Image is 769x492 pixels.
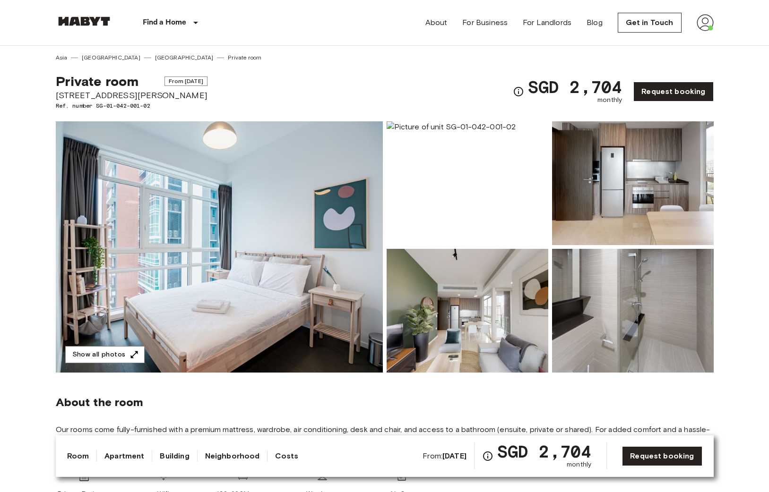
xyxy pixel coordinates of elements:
[143,17,187,28] p: Find a Home
[497,443,591,460] span: SGD 2,704
[205,450,260,462] a: Neighborhood
[423,451,467,461] span: From:
[523,17,571,28] a: For Landlords
[552,249,714,373] img: Picture of unit SG-01-042-001-02
[442,451,467,460] b: [DATE]
[160,450,189,462] a: Building
[56,53,68,62] a: Asia
[56,102,207,110] span: Ref. number SG-01-042-001-02
[552,121,714,245] img: Picture of unit SG-01-042-001-02
[82,53,140,62] a: [GEOGRAPHIC_DATA]
[67,450,89,462] a: Room
[528,78,622,95] span: SGD 2,704
[387,249,548,373] img: Picture of unit SG-01-042-001-02
[155,53,214,62] a: [GEOGRAPHIC_DATA]
[56,395,714,409] span: About the room
[56,89,207,102] span: [STREET_ADDRESS][PERSON_NAME]
[597,95,622,105] span: monthly
[567,460,591,469] span: monthly
[482,450,493,462] svg: Check cost overview for full price breakdown. Please note that discounts apply to new joiners onl...
[622,446,702,466] a: Request booking
[275,450,298,462] a: Costs
[697,14,714,31] img: avatar
[56,424,714,456] span: Our rooms come fully-furnished with a premium mattress, wardrobe, air conditioning, desk and chai...
[65,346,145,364] button: Show all photos
[618,13,682,33] a: Get in Touch
[425,17,448,28] a: About
[56,121,383,373] img: Marketing picture of unit SG-01-042-001-02
[387,121,548,245] img: Picture of unit SG-01-042-001-02
[462,17,508,28] a: For Business
[587,17,603,28] a: Blog
[104,450,144,462] a: Apartment
[56,73,139,89] span: Private room
[633,82,713,102] a: Request booking
[228,53,261,62] a: Private room
[56,17,112,26] img: Habyt
[164,76,207,86] span: From [DATE]
[513,86,524,97] svg: Check cost overview for full price breakdown. Please note that discounts apply to new joiners onl...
